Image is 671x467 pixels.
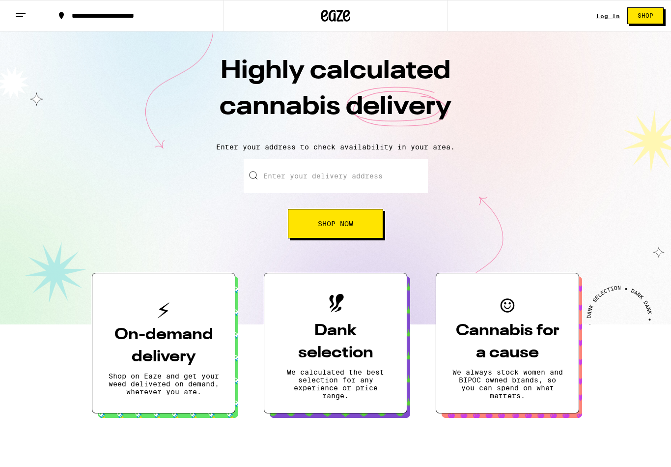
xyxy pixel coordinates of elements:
h3: Cannabis for a cause [452,320,563,364]
h3: Dank selection [280,320,391,364]
h1: Highly calculated cannabis delivery [164,54,507,135]
button: Shop Now [288,209,383,238]
h3: On-demand delivery [108,324,219,368]
p: Shop on Eaze and get your weed delivered on demand, wherever you are. [108,372,219,396]
span: Shop [638,13,653,19]
button: Cannabis for a causeWe always stock women and BIPOC owned brands, so you can spend on what matters. [436,273,579,413]
button: On-demand deliveryShop on Eaze and get your weed delivered on demand, wherever you are. [92,273,235,413]
a: Log In [596,13,620,19]
span: Shop Now [318,220,353,227]
button: Dank selectionWe calculated the best selection for any experience or price range. [264,273,407,413]
input: Enter your delivery address [244,159,428,193]
p: Enter your address to check availability in your area. [10,143,661,151]
button: Shop [627,7,664,24]
a: Shop [620,7,671,24]
p: We always stock women and BIPOC owned brands, so you can spend on what matters. [452,368,563,400]
p: We calculated the best selection for any experience or price range. [280,368,391,400]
